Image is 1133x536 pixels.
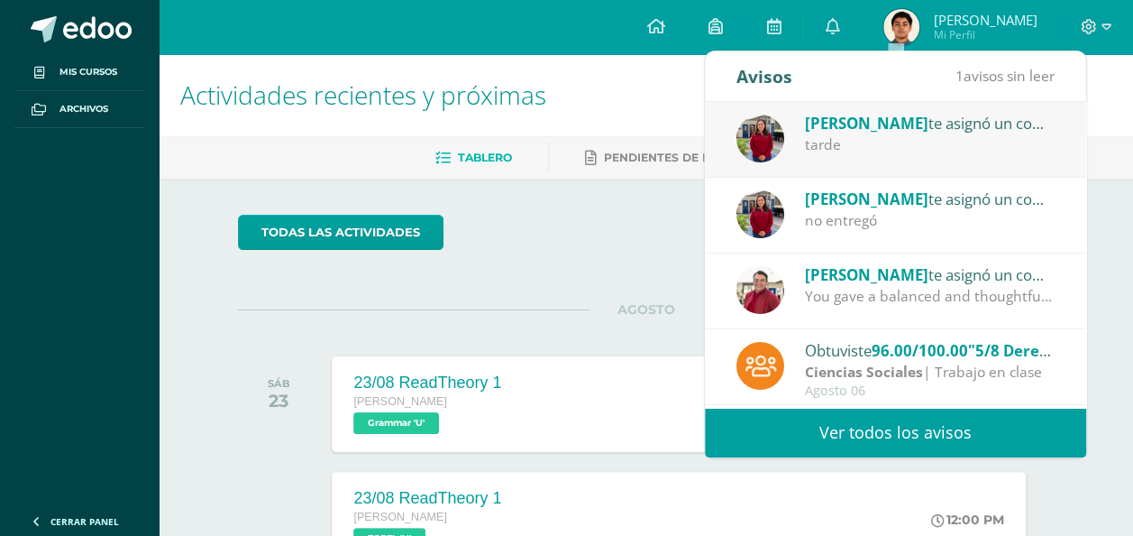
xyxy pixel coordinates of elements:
[585,143,758,172] a: Pendientes de entrega
[736,190,784,238] img: e1f0730b59be0d440f55fb027c9eff26.png
[805,263,1055,286] div: te asignó un comentario en 'DD TOEFL writing section' para 'TOEFL'
[736,51,792,101] div: Avisos
[805,111,1055,134] div: te asignó un comentario en '8/8 Guia 3' para 'Comunicación y Lenguaje'
[59,102,108,116] span: Archivos
[435,143,512,172] a: Tablero
[805,384,1055,399] div: Agosto 06
[805,362,923,382] strong: Ciencias Sociales
[805,113,928,134] span: [PERSON_NAME]
[805,362,1055,383] div: | Trabajo en clase
[883,9,919,45] img: d5477ca1a3f189a885c1b57d1d09bc4b.png
[180,78,546,112] span: Actividades recientes y próximas
[933,27,1037,42] span: Mi Perfil
[805,210,1055,231] div: no entregó
[353,374,501,393] div: 23/08 ReadTheory 1
[805,189,928,209] span: [PERSON_NAME]
[955,66,1055,86] span: avisos sin leer
[705,408,1086,457] a: Ver todos los avisos
[14,91,144,128] a: Archivos
[805,134,1055,155] div: tarde
[238,215,443,250] a: todas las Actividades
[268,390,290,411] div: 23
[931,512,1004,528] div: 12:00 PM
[268,377,290,390] div: SÁB
[50,515,119,528] span: Cerrar panel
[736,115,784,162] img: e1f0730b59be0d440f55fb027c9eff26.png
[353,489,501,508] div: 23/08 ReadTheory 1
[14,54,144,91] a: Mis cursos
[353,412,439,434] span: Grammar 'U'
[604,151,758,164] span: Pendientes de entrega
[872,340,968,361] span: 96.00/100.00
[955,66,964,86] span: 1
[805,264,928,285] span: [PERSON_NAME]
[805,187,1055,210] div: te asignó un comentario en '8/8 Guia 3' para 'Comunicación y Lenguaje'
[353,511,447,523] span: [PERSON_NAME]
[59,65,117,79] span: Mis cursos
[736,266,784,314] img: 4433c8ec4d0dcbe293dd19cfa8535420.png
[589,301,704,318] span: AGOSTO
[353,395,447,408] span: [PERSON_NAME]
[805,286,1055,307] div: You gave a balanced and thoughtful response. Just work on using clearer, more natural phrasing an...
[805,338,1055,362] div: Obtuviste en
[933,11,1037,29] span: [PERSON_NAME]
[458,151,512,164] span: Tablero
